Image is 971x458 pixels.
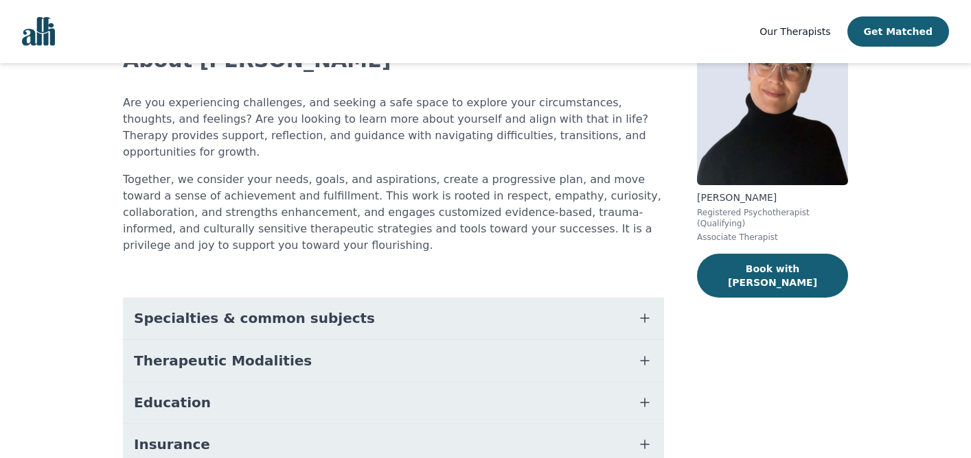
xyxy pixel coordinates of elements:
[697,207,848,229] p: Registered Psychotherapist (Qualifying)
[123,382,664,423] button: Education
[697,232,848,243] p: Associate Therapist
[847,16,949,47] button: Get Matched
[123,171,664,254] p: Together, we consider your needs, goals, and aspirations, create a progressive plan, and move tow...
[123,298,664,339] button: Specialties & common subjects
[134,309,375,328] span: Specialties & common subjects
[22,17,55,46] img: alli logo
[759,26,830,37] span: Our Therapists
[123,95,664,160] p: Are you experiencing challenges, and seeking a safe space to explore your circumstances, thoughts...
[759,23,830,40] a: Our Therapists
[123,340,664,381] button: Therapeutic Modalities
[134,435,210,454] span: Insurance
[134,351,312,370] span: Therapeutic Modalities
[697,254,848,298] button: Book with [PERSON_NAME]
[697,191,848,204] p: [PERSON_NAME]
[134,393,211,412] span: Education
